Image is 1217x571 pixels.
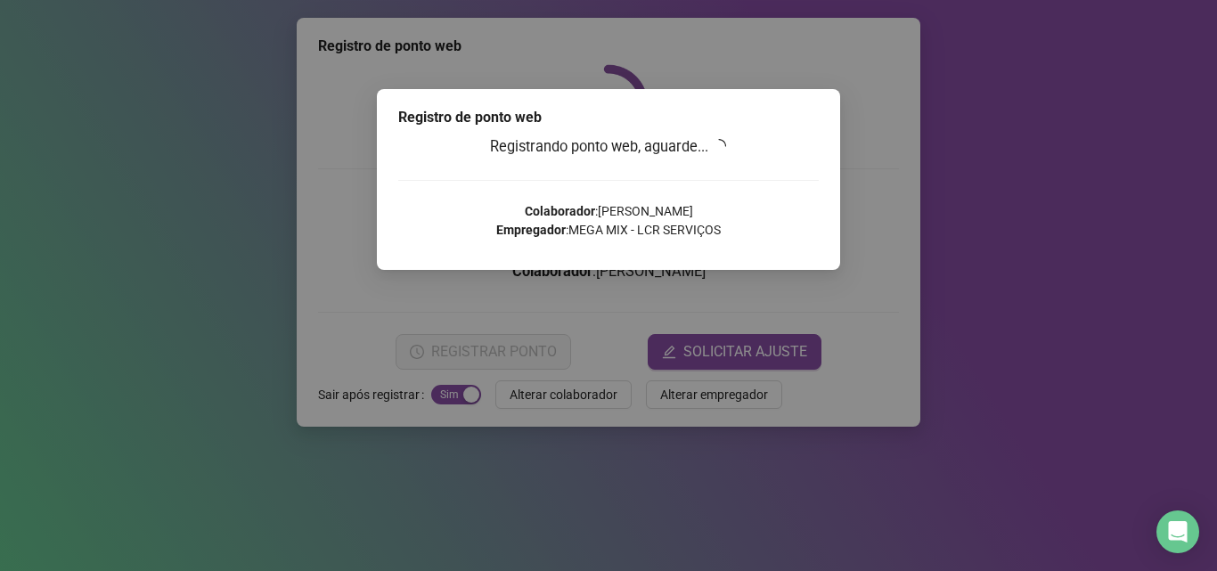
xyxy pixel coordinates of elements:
strong: Colaborador [525,204,595,218]
strong: Empregador [496,223,566,237]
div: Registro de ponto web [398,107,819,128]
div: Open Intercom Messenger [1156,510,1199,553]
p: : [PERSON_NAME] : MEGA MIX - LCR SERVIÇOS [398,202,819,240]
span: loading [712,138,728,154]
h3: Registrando ponto web, aguarde... [398,135,819,159]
